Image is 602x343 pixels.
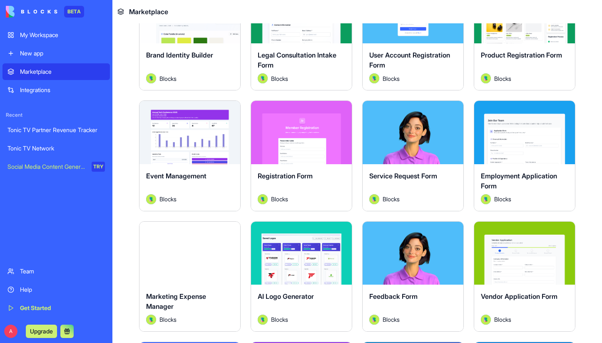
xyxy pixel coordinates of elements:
img: Avatar [481,315,491,325]
div: TRY [92,162,105,172]
a: Tonic TV Network [2,140,110,157]
a: Event ManagementAvatarBlocks [139,100,241,211]
span: Feedback Form [369,292,418,300]
img: Avatar [258,315,268,325]
a: BETA [6,6,84,18]
img: Avatar [369,315,379,325]
a: AI Logo GeneratorAvatarBlocks [251,221,352,332]
div: Help [20,285,105,294]
div: Marketplace [20,68,105,76]
span: Employment Application Form [481,172,557,190]
span: Brand Identity Builder [146,51,213,59]
a: My Workspace [2,27,110,43]
button: Upgrade [26,325,57,338]
a: Feedback FormAvatarBlocks [362,221,464,332]
span: AI Logo Generator [258,292,314,300]
span: Blocks [271,74,288,83]
img: Avatar [481,73,491,83]
div: Tonic TV Partner Revenue Tracker [7,126,105,134]
div: Team [20,267,105,275]
a: Marketing Expense ManagerAvatarBlocks [139,221,241,332]
span: Product Registration Form [481,51,562,59]
a: Employment Application FormAvatarBlocks [474,100,575,211]
a: New app [2,45,110,62]
div: BETA [64,6,84,18]
div: Social Media Content Generator [7,163,86,171]
a: Registration FormAvatarBlocks [251,100,352,211]
img: Avatar [146,73,156,83]
img: logo [6,6,57,18]
span: Marketplace [129,7,168,17]
span: Registration Form [258,172,313,180]
img: Avatar [481,194,491,204]
a: Get Started [2,300,110,316]
span: Legal Consultation Intake Form [258,51,336,69]
a: Marketplace [2,63,110,80]
span: Blocks [383,195,400,203]
div: Get Started [20,304,105,312]
a: Vendor Application FormAvatarBlocks [474,221,575,332]
a: Service Request FormAvatarBlocks [362,100,464,211]
img: Avatar [369,73,379,83]
span: Blocks [494,195,511,203]
span: Blocks [494,74,511,83]
span: Blocks [271,195,288,203]
a: Team [2,263,110,280]
span: Marketing Expense Manager [146,292,206,310]
span: User Account Registration Form [369,51,450,69]
img: Avatar [146,315,156,325]
div: New app [20,49,105,58]
span: Blocks [159,74,177,83]
a: Integrations [2,82,110,98]
span: Blocks [159,315,177,324]
a: Upgrade [26,327,57,335]
span: Recent [2,112,110,118]
span: Blocks [271,315,288,324]
img: Avatar [258,73,268,83]
span: Vendor Application Form [481,292,557,300]
div: Tonic TV Network [7,144,105,153]
span: Blocks [383,74,400,83]
span: Blocks [383,315,400,324]
span: Event Management [146,172,206,180]
span: Blocks [159,195,177,203]
img: Avatar [369,194,379,204]
div: Integrations [20,86,105,94]
span: Service Request Form [369,172,437,180]
a: Help [2,281,110,298]
a: Social Media Content GeneratorTRY [2,158,110,175]
a: Tonic TV Partner Revenue Tracker [2,122,110,138]
img: Avatar [146,194,156,204]
img: Avatar [258,194,268,204]
span: A [4,325,17,338]
span: Blocks [494,315,511,324]
div: My Workspace [20,31,105,39]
